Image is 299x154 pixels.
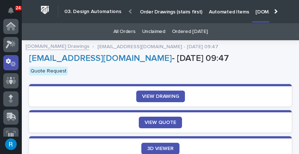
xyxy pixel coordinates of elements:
[136,91,185,102] a: VIEW DRAWING
[172,23,208,40] a: Ordered [DATE]
[113,23,136,40] a: All Orders
[142,23,165,40] a: Unclaimed
[38,3,52,17] img: Workspace Logo
[29,67,68,76] div: Quote Request
[145,120,176,125] span: VIEW QUOTE
[9,7,19,19] div: Notifications24
[29,53,289,64] p: - [DATE] 09:47
[139,117,182,128] a: VIEW QUOTE
[147,146,174,151] span: 3D VIEWER
[3,3,19,18] button: Notifications
[16,5,21,11] p: 24
[3,137,19,152] button: users-avatar
[25,42,89,50] a: [DOMAIN_NAME] Drawings
[64,7,121,16] h2: 03. Design Automations
[29,54,172,63] a: [EMAIL_ADDRESS][DOMAIN_NAME]
[142,94,179,99] span: VIEW DRAWING
[97,42,218,50] p: [EMAIL_ADDRESS][DOMAIN_NAME] - [DATE] 09:47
